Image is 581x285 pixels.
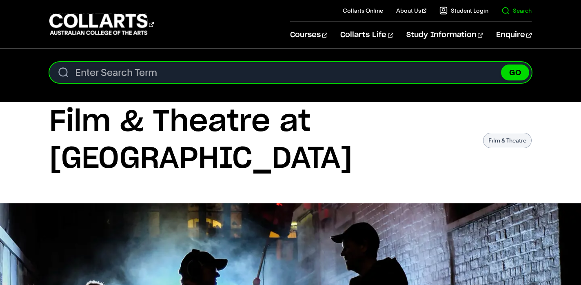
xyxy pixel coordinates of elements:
a: Study Information [406,22,483,49]
a: About Us [396,7,426,15]
a: Courses [290,22,327,49]
a: Student Login [439,7,488,15]
a: Collarts Life [340,22,393,49]
form: Search [49,62,532,83]
h1: Film & Theatre at [GEOGRAPHIC_DATA] [49,104,475,177]
button: GO [501,65,529,80]
a: Collarts Online [343,7,383,15]
input: Enter Search Term [49,62,532,83]
p: Film & Theatre [483,133,532,148]
a: Search [501,7,532,15]
a: Enquire [496,22,532,49]
div: Go to homepage [49,13,154,36]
